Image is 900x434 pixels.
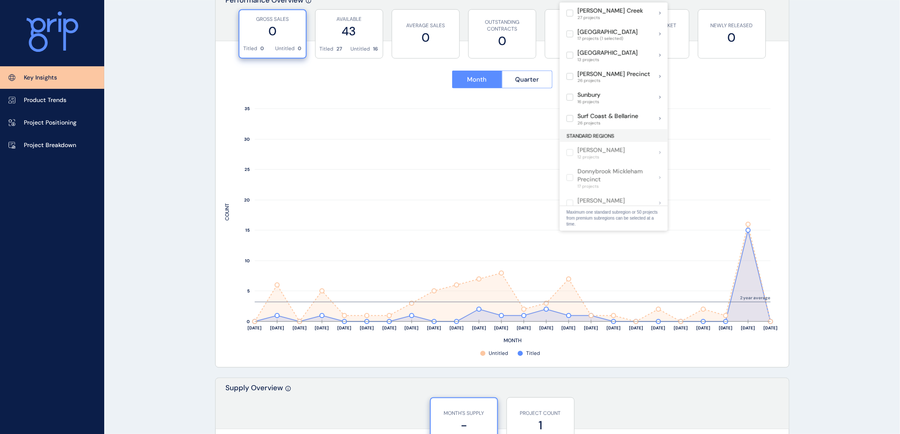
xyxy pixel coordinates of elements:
span: 12 projects [578,155,625,160]
text: 25 [245,167,250,173]
text: [DATE] [719,326,733,331]
text: [DATE] [584,326,598,331]
button: Month [452,71,502,88]
span: 17 projects [578,184,659,189]
p: Donnybrook Mickleham Precinct [578,167,659,184]
p: 16 [373,45,379,53]
text: [DATE] [495,326,509,331]
text: COUNT [224,204,231,221]
p: NEWLY RELEASED [703,22,761,29]
p: PROJECT COUNT [511,410,570,417]
span: 23 projects [578,205,625,210]
span: 27 projects [578,15,643,20]
text: [DATE] [382,326,396,331]
p: Supply Overview [226,383,283,429]
p: Surf Coast & Bellarine [578,112,638,121]
p: Maximum one standard subregion or 50 projects from premium subregions can be selected at a time. [567,210,661,227]
text: [DATE] [652,326,666,331]
p: Titled [320,45,334,53]
p: Titled [244,45,258,52]
p: Key Insights [24,74,57,82]
text: [DATE] [427,326,441,331]
text: 20 [244,198,250,203]
p: 0 [261,45,264,52]
text: [DATE] [764,326,778,331]
p: [GEOGRAPHIC_DATA] [578,28,638,37]
text: [DATE] [337,326,351,331]
p: Project Breakdown [24,141,76,150]
p: [PERSON_NAME] Precinct [578,70,650,79]
p: Product Trends [24,96,66,105]
text: MONTH [504,338,521,344]
text: [DATE] [450,326,464,331]
span: Quarter [515,75,539,84]
text: [DATE] [293,326,307,331]
label: 1 [511,417,570,434]
p: Untitled [276,45,295,52]
text: 30 [244,137,250,142]
label: - [435,417,493,434]
text: [DATE] [404,326,419,331]
span: Month [467,75,487,84]
text: [DATE] [607,326,621,331]
text: [DATE] [562,326,576,331]
text: 10 [245,258,250,264]
span: 26 projects [578,78,650,83]
p: Project Positioning [24,119,77,127]
text: [DATE] [674,326,688,331]
text: [DATE] [315,326,329,331]
p: GROSS SALES [244,16,302,23]
text: 15 [245,228,250,233]
text: 0 [247,319,250,325]
p: 0 [298,45,302,52]
text: [DATE] [741,326,755,331]
p: Untitled [351,45,370,53]
text: 2 year average [740,295,771,301]
text: [DATE] [629,326,643,331]
p: NET SALES [550,22,608,29]
button: Quarter [502,71,553,88]
label: 0 [396,29,455,46]
span: 16 projects [578,99,601,105]
p: AVERAGE SALES [396,22,455,29]
span: 17 projects (1 selected) [578,36,638,41]
p: [PERSON_NAME] Creek [578,7,643,15]
text: [DATE] [360,326,374,331]
text: 35 [245,106,250,112]
label: 0 [703,29,761,46]
text: 5 [247,289,250,294]
p: AVAILABLE [320,16,379,23]
p: OUTSTANDING CONTRACTS [473,19,532,33]
p: 27 [337,45,342,53]
p: MONTH'S SUPPLY [435,410,493,417]
p: [PERSON_NAME] [578,146,625,155]
text: [DATE] [270,326,284,331]
span: 13 projects [578,57,638,62]
span: STANDARD REGIONS [567,133,614,139]
label: 0 [244,23,302,40]
label: 43 [320,23,379,40]
text: [DATE] [517,326,531,331]
p: [GEOGRAPHIC_DATA] [578,49,638,57]
text: [DATE] [472,326,486,331]
p: Sunbury [578,91,601,99]
span: 26 projects [578,121,638,126]
p: [PERSON_NAME] [578,197,625,205]
text: [DATE] [539,326,553,331]
text: [DATE] [248,326,262,331]
label: 0 [473,33,532,49]
text: [DATE] [696,326,710,331]
label: -1 [550,29,608,46]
